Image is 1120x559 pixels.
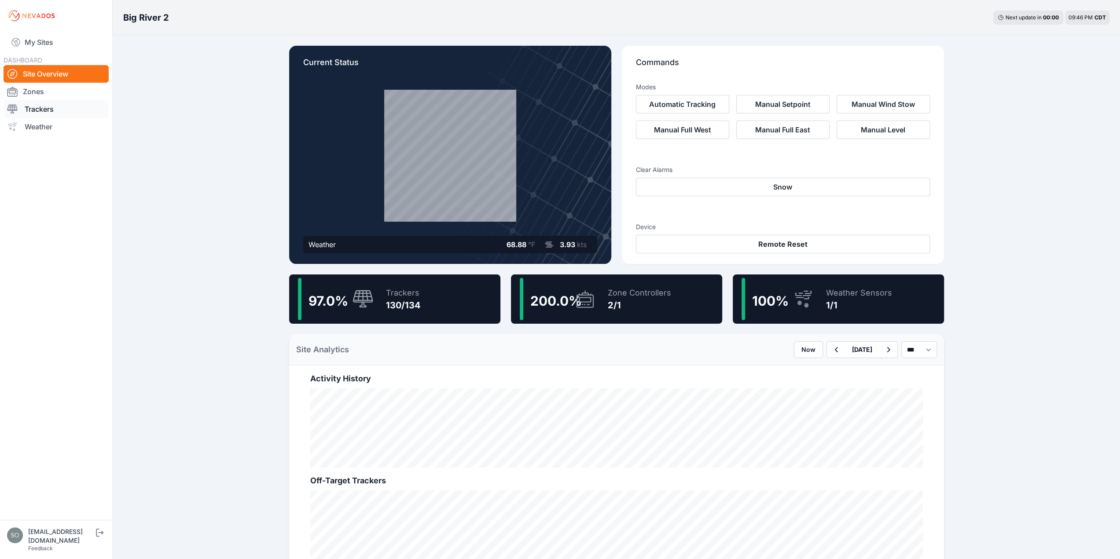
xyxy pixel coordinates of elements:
[1006,14,1042,21] span: Next update in
[1069,14,1093,21] span: 09:46 PM
[636,165,930,174] h3: Clear Alarms
[577,240,587,249] span: kts
[736,95,830,113] button: Manual Setpoint
[636,56,930,76] p: Commands
[826,287,892,299] div: Weather Sensors
[4,32,109,53] a: My Sites
[636,235,930,253] button: Remote Reset
[308,293,348,309] span: 97.0 %
[530,293,582,309] span: 200.0 %
[826,299,892,311] div: 1/1
[608,287,671,299] div: Zone Controllers
[733,274,944,324] a: 100%Weather Sensors1/1
[636,95,729,113] button: Automatic Tracking
[1043,14,1059,21] div: 00 : 00
[837,95,930,113] button: Manual Wind Stow
[123,11,169,24] h3: Big River 2
[752,293,789,309] span: 100 %
[28,545,53,552] a: Feedback
[736,121,830,139] button: Manual Full East
[608,299,671,311] div: 2/1
[308,239,336,250] div: Weather
[28,527,94,545] div: [EMAIL_ADDRESS][DOMAIN_NAME]
[310,475,923,487] h2: Off-Target Trackers
[303,56,597,76] p: Current Status
[636,223,930,231] h3: Device
[837,121,930,139] button: Manual Level
[4,56,42,64] span: DASHBOARD
[296,343,349,356] h2: Site Analytics
[636,83,656,91] h3: Modes
[4,118,109,135] a: Weather
[123,6,169,29] nav: Breadcrumb
[4,83,109,100] a: Zones
[1094,14,1106,21] span: CDT
[386,287,421,299] div: Trackers
[528,240,535,249] span: °F
[289,274,500,324] a: 97.0%Trackers130/134
[386,299,421,311] div: 130/134
[511,274,722,324] a: 200.0%Zone Controllers2/1
[636,121,729,139] button: Manual Full West
[4,100,109,118] a: Trackers
[560,240,575,249] span: 3.93
[310,373,923,385] h2: Activity History
[845,342,879,358] button: [DATE]
[636,178,930,196] button: Snow
[7,9,56,23] img: Nevados
[4,65,109,83] a: Site Overview
[507,240,526,249] span: 68.88
[7,527,23,543] img: solvocc@solvenergy.com
[794,341,823,358] button: Now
